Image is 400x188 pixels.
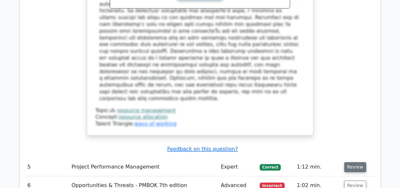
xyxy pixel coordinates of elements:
[260,164,281,171] span: Correct
[294,158,341,177] td: 1:12 min.
[119,114,168,120] a: resource allocation
[96,108,305,114] div: Topic:
[134,121,177,127] a: ways of working
[218,158,257,177] td: Expert
[25,158,69,177] td: 5
[167,146,238,152] a: Feedback on this question?
[69,158,218,177] td: Project Performance Management
[96,114,305,121] div: Concept:
[96,108,305,128] div: Talent Triangle:
[344,162,366,172] button: Review
[117,108,176,114] a: resource management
